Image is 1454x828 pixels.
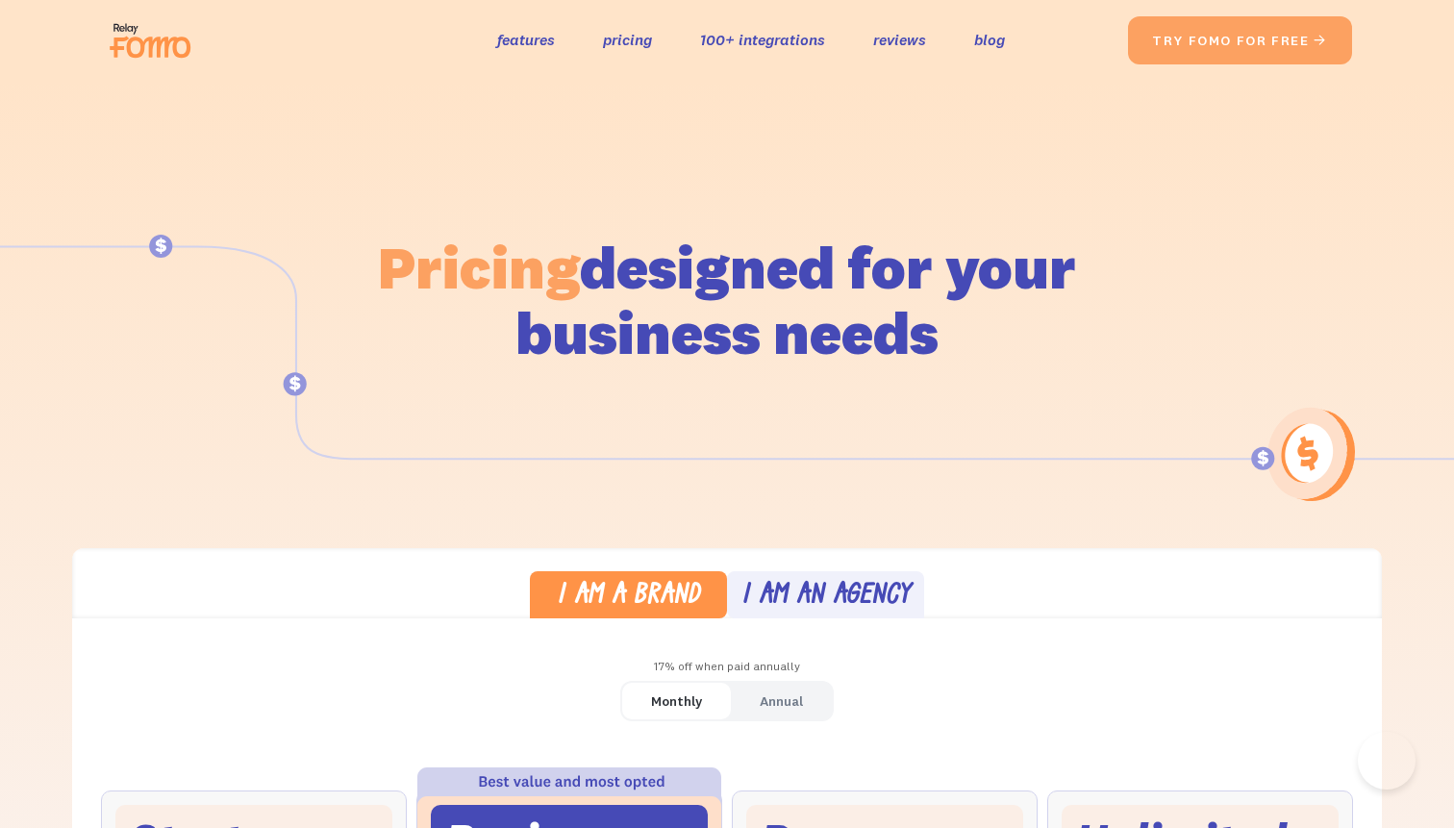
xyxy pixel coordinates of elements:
[651,688,702,715] div: Monthly
[557,583,700,611] div: I am a brand
[72,653,1382,681] div: 17% off when paid annually
[1313,32,1328,49] span: 
[873,26,926,54] a: reviews
[378,230,580,304] span: Pricing
[497,26,555,54] a: features
[1358,732,1416,790] iframe: Toggle Customer Support
[974,26,1005,54] a: blog
[603,26,652,54] a: pricing
[741,583,911,611] div: I am an agency
[760,688,803,715] div: Annual
[700,26,825,54] a: 100+ integrations
[1128,16,1352,64] a: try fomo for free
[377,235,1077,365] h1: designed for your business needs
